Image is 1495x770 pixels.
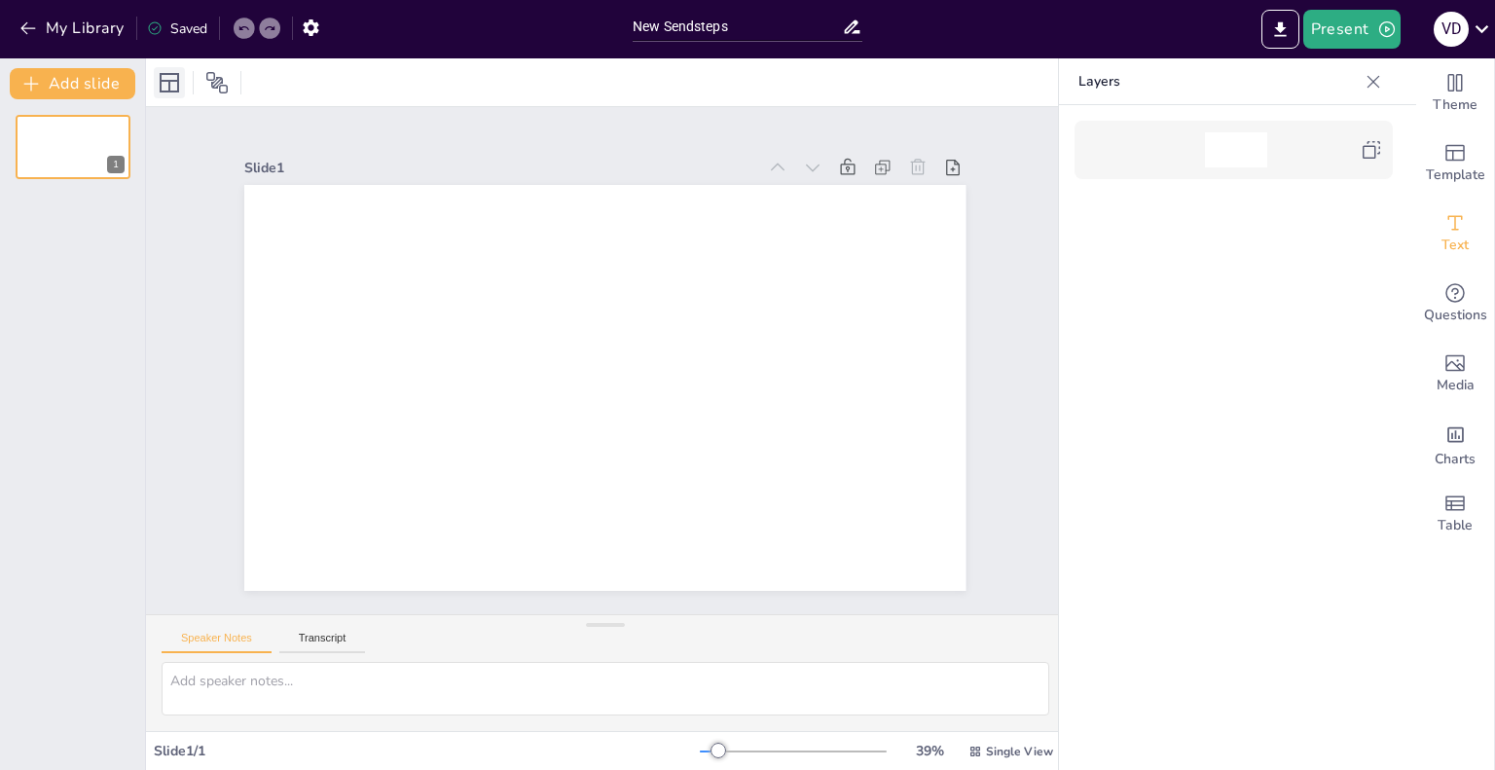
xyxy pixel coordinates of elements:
[16,115,130,179] div: 1
[1426,165,1485,186] span: Template
[350,29,825,254] div: Slide 1
[633,13,842,41] input: Insert title
[1438,515,1473,536] span: Table
[205,71,229,94] span: Position
[1416,479,1494,549] div: Add a table
[162,632,272,653] button: Speaker Notes
[1416,199,1494,269] div: Add text boxes
[1441,235,1469,256] span: Text
[10,68,135,99] button: Add slide
[1434,10,1469,49] button: V D
[15,13,132,44] button: My Library
[1437,375,1475,396] span: Media
[1416,269,1494,339] div: Get real-time input from your audience
[1078,58,1358,105] p: Layers
[1416,58,1494,128] div: Change the overall theme
[1261,10,1299,49] button: Export to PowerPoint
[1416,339,1494,409] div: Add images, graphics, shapes or video
[154,67,185,98] div: Layout
[107,156,125,173] div: 1
[1303,10,1401,49] button: Present
[1424,305,1487,326] span: Questions
[154,742,700,760] div: Slide 1 / 1
[986,744,1053,759] span: Single View
[279,632,366,653] button: Transcript
[1416,409,1494,479] div: Add charts and graphs
[906,742,953,760] div: 39 %
[1416,128,1494,199] div: Add ready made slides
[1433,94,1477,116] span: Theme
[147,19,207,38] div: Saved
[1434,12,1469,47] div: V D
[1435,449,1476,470] span: Charts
